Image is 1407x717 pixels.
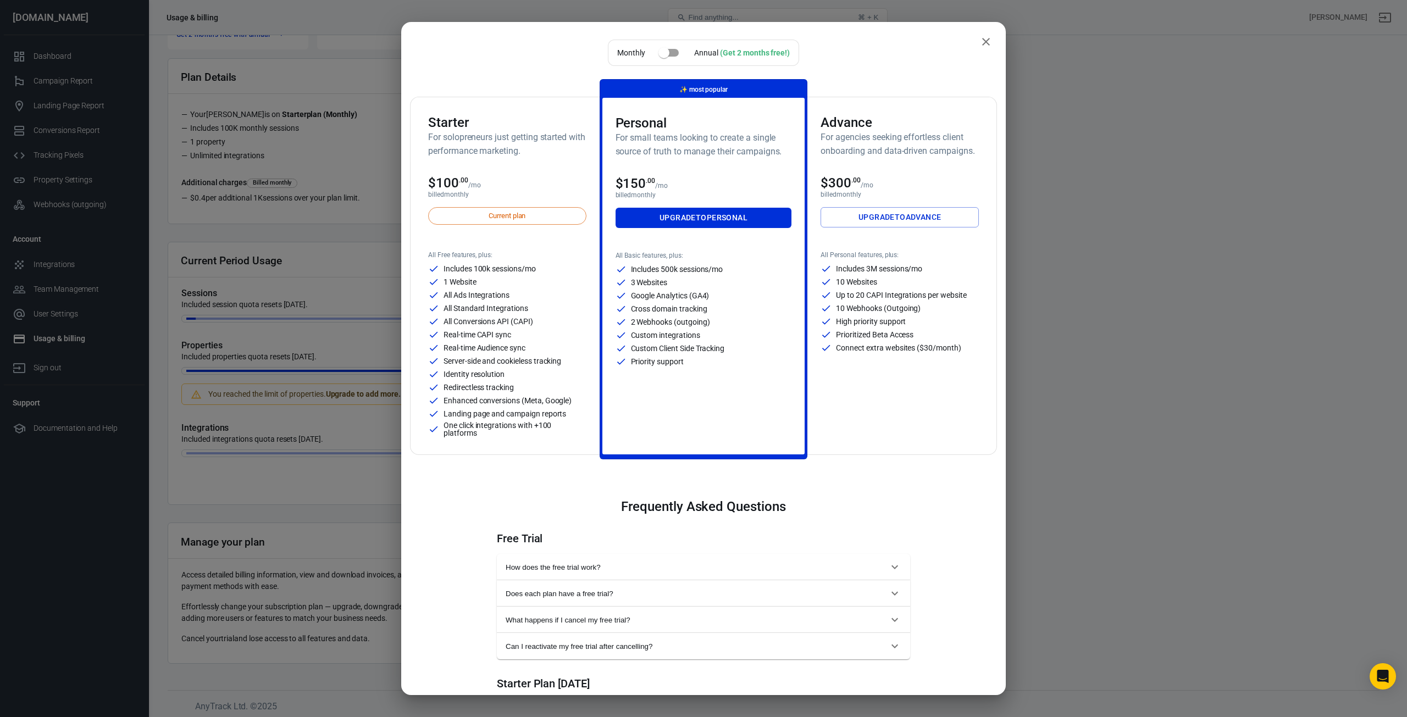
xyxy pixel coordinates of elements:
[694,47,790,59] div: Annual
[836,331,913,338] p: Prioritized Beta Access
[836,291,966,299] p: Up to 20 CAPI Integrations per website
[497,499,910,514] h3: Frequently Asked Questions
[444,278,477,286] p: 1 Website
[975,31,997,53] button: close
[506,563,888,571] span: How does the free trial work?
[1370,663,1396,690] div: Open Intercom Messenger
[444,304,528,312] p: All Standard Integrations
[428,115,586,130] h3: Starter
[646,177,655,185] sup: .00
[821,130,979,158] h6: For agencies seeking effortless client onboarding and data-driven campaigns.
[497,633,910,659] button: Can I reactivate my free trial after cancelling?
[631,331,700,339] p: Custom integrations
[428,130,586,158] h6: For solopreneurs just getting started with performance marketing.
[616,191,792,199] p: billed monthly
[631,292,710,299] p: Google Analytics (GA4)
[631,305,707,313] p: Cross domain tracking
[821,191,979,198] p: billed monthly
[483,210,531,221] span: Current plan
[720,48,790,57] div: (Get 2 months free!)
[836,304,921,312] p: 10 Webhooks (Outgoing)
[497,532,910,545] h4: Free Trial
[616,176,656,191] span: $150
[497,677,910,690] h4: Starter Plan [DATE]
[821,175,861,191] span: $300
[428,251,586,259] p: All Free features, plus:
[444,318,533,325] p: All Conversions API (CAPI)
[497,554,910,580] button: How does the free trial work?
[616,131,792,158] h6: For small teams looking to create a single source of truth to manage their campaigns.
[497,607,910,633] button: What happens if I cancel my free trial?
[821,207,979,227] a: UpgradetoAdvance
[631,344,725,352] p: Custom Client Side Tracking
[616,252,792,259] p: All Basic features, plus:
[444,421,586,437] p: One click integrations with +100 platforms
[679,86,688,93] span: magic
[836,344,961,352] p: Connect extra websites ($30/month)
[836,278,877,286] p: 10 Websites
[631,265,723,273] p: Includes 500k sessions/mo
[506,616,888,624] span: What happens if I cancel my free trial?
[468,181,481,189] p: /mo
[444,265,536,273] p: Includes 100k sessions/mo
[655,182,668,190] p: /mo
[631,279,668,286] p: 3 Websites
[616,208,792,228] a: UpgradetoPersonal
[444,291,509,299] p: All Ads Integrations
[444,331,511,338] p: Real-time CAPI sync
[821,251,979,259] p: All Personal features, plus:
[444,344,525,352] p: Real-time Audience sync
[497,580,910,607] button: Does each plan have a free trial?
[617,47,645,59] p: Monthly
[616,115,792,131] h3: Personal
[631,318,710,326] p: 2 Webhooks (outgoing)
[444,397,572,404] p: Enhanced conversions (Meta, Google)
[428,191,586,198] p: billed monthly
[836,318,906,325] p: High priority support
[861,181,873,189] p: /mo
[444,383,514,391] p: Redirectless tracking
[851,176,861,184] sup: .00
[506,590,888,598] span: Does each plan have a free trial?
[679,84,728,96] p: most popular
[506,642,888,651] span: Can I reactivate my free trial after cancelling?
[444,370,505,378] p: Identity resolution
[631,358,684,365] p: Priority support
[444,410,566,418] p: Landing page and campaign reports
[821,115,979,130] h3: Advance
[444,357,561,365] p: Server-side and cookieless tracking
[428,175,468,191] span: $100
[836,265,922,273] p: Includes 3M sessions/mo
[459,176,468,184] sup: .00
